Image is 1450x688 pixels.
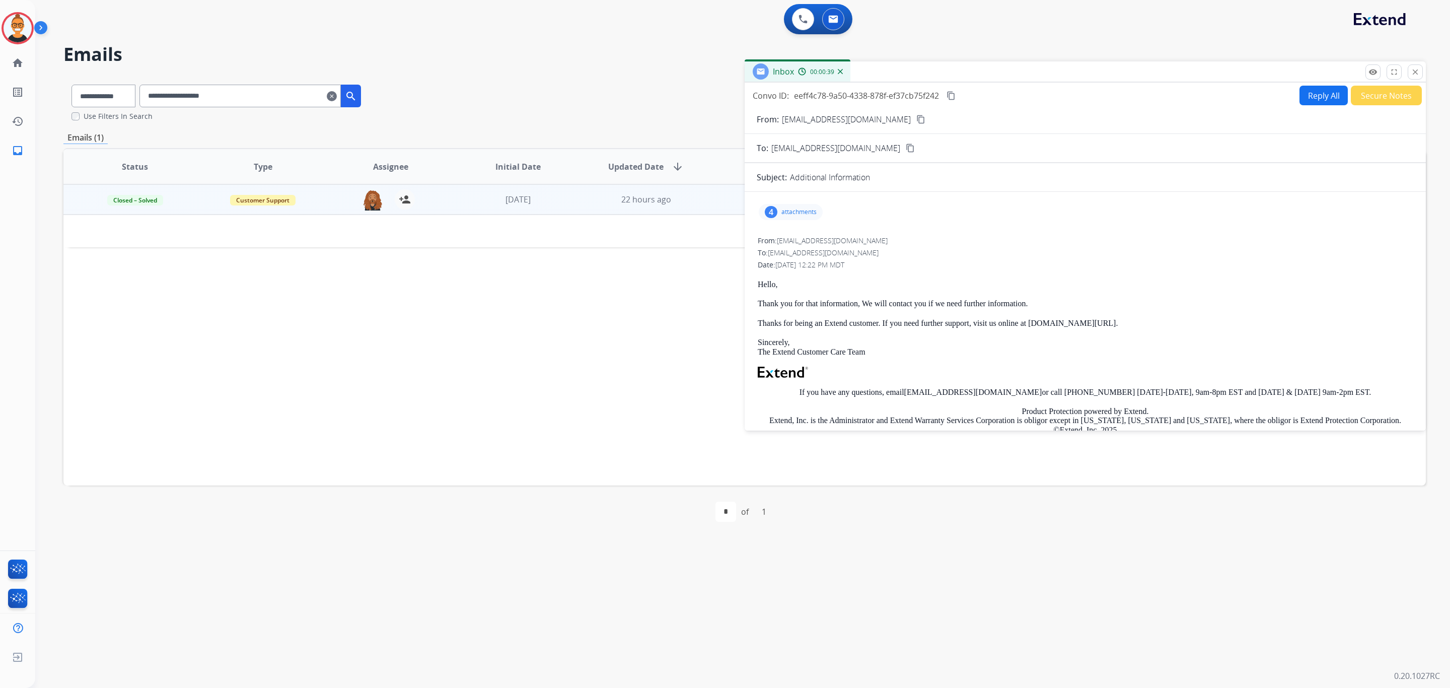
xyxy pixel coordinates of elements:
[1411,67,1420,77] mat-icon: close
[782,113,911,125] p: [EMAIL_ADDRESS][DOMAIN_NAME]
[758,299,1413,308] p: Thank you for that information, We will contact you if we need further information.
[757,142,768,154] p: To:
[754,502,774,522] div: 1
[345,90,357,102] mat-icon: search
[771,142,900,154] span: [EMAIL_ADDRESS][DOMAIN_NAME]
[63,131,108,144] p: Emails (1)
[1394,670,1440,682] p: 0.20.1027RC
[947,91,956,100] mat-icon: content_copy
[758,367,808,378] img: Extend Logo
[1299,86,1348,105] button: Reply All
[373,161,408,173] span: Assignee
[362,189,383,211] img: agent-avatar
[758,236,1413,246] div: From:
[12,115,24,127] mat-icon: history
[741,506,749,518] div: of
[1368,67,1377,77] mat-icon: remove_red_eye
[757,113,779,125] p: From:
[904,388,1042,396] a: [EMAIL_ADDRESS][DOMAIN_NAME]
[12,86,24,98] mat-icon: list_alt
[122,161,148,173] span: Status
[608,161,664,173] span: Updated Date
[790,171,870,183] p: Additional Information
[505,194,531,205] span: [DATE]
[107,195,163,205] span: Closed – Solved
[495,161,541,173] span: Initial Date
[758,388,1413,397] p: If you have any questions, email or call [PHONE_NUMBER] [DATE]-[DATE], 9am-8pm EST and [DATE] & [...
[230,195,296,205] span: Customer Support
[254,161,272,173] span: Type
[672,161,684,173] mat-icon: arrow_downward
[12,57,24,69] mat-icon: home
[4,14,32,42] img: avatar
[1390,67,1399,77] mat-icon: fullscreen
[758,260,1413,270] div: Date:
[916,115,925,124] mat-icon: content_copy
[84,111,153,121] label: Use Filters In Search
[781,208,817,216] p: attachments
[906,144,915,153] mat-icon: content_copy
[794,90,939,101] span: eeff4c78-9a50-4338-878f-ef37cb75f242
[768,248,879,257] span: [EMAIL_ADDRESS][DOMAIN_NAME]
[757,171,787,183] p: Subject:
[753,90,789,102] p: Convo ID:
[63,44,1426,64] h2: Emails
[773,66,794,77] span: Inbox
[810,68,834,76] span: 00:00:39
[765,206,777,218] div: 4
[12,145,24,157] mat-icon: inbox
[1351,86,1422,105] button: Secure Notes
[327,90,337,102] mat-icon: clear
[758,319,1413,328] p: Thanks for being an Extend customer. If you need further support, visit us online at [DOMAIN_NAME...
[777,236,888,245] span: [EMAIL_ADDRESS][DOMAIN_NAME]
[758,248,1413,258] div: To:
[758,338,1413,357] p: Sincerely, The Extend Customer Care Team
[758,280,1413,289] p: Hello,
[399,193,411,205] mat-icon: person_add
[758,407,1413,444] p: Product Protection powered by Extend. Extend, Inc. is the Administrator and Extend Warranty Servi...
[621,194,671,205] span: 22 hours ago
[775,260,844,269] span: [DATE] 12:22 PM MDT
